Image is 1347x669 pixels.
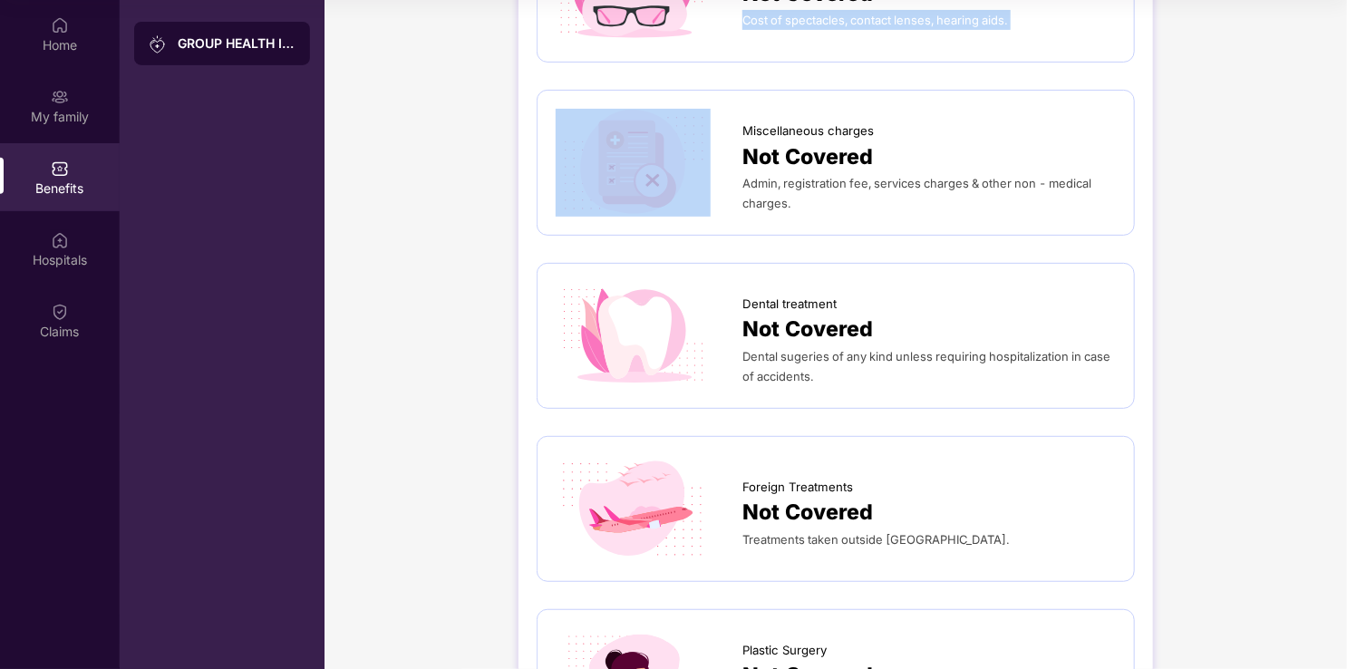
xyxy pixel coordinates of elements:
[742,141,873,173] span: Not Covered
[742,13,1007,27] span: Cost of spectacles, contact lenses, hearing aids.
[742,176,1091,210] span: Admin, registration fee, services charges & other non - medical charges.
[51,88,69,106] img: svg+xml;base64,PHN2ZyB3aWR0aD0iMjAiIGhlaWdodD0iMjAiIHZpZXdCb3g9IjAgMCAyMCAyMCIgZmlsbD0ibm9uZSIgeG...
[742,641,827,660] span: Plastic Surgery
[51,16,69,34] img: svg+xml;base64,PHN2ZyBpZD0iSG9tZSIgeG1sbnM9Imh0dHA6Ly93d3cudzMub3JnLzIwMDAvc3ZnIiB3aWR0aD0iMjAiIG...
[51,303,69,321] img: svg+xml;base64,PHN2ZyBpZD0iQ2xhaW0iIHhtbG5zPSJodHRwOi8vd3d3LnczLm9yZy8yMDAwL3N2ZyIgd2lkdGg9IjIwIi...
[51,231,69,249] img: svg+xml;base64,PHN2ZyBpZD0iSG9zcGl0YWxzIiB4bWxucz0iaHR0cDovL3d3dy53My5vcmcvMjAwMC9zdmciIHdpZHRoPS...
[742,121,874,141] span: Miscellaneous charges
[742,496,873,528] span: Not Covered
[742,478,853,497] span: Foreign Treatments
[742,313,873,345] span: Not Covered
[742,532,1009,547] span: Treatments taken outside [GEOGRAPHIC_DATA].
[742,349,1110,383] span: Dental sugeries of any kind unless requiring hospitalization in case of accidents.
[149,35,167,53] img: svg+xml;base64,PHN2ZyB3aWR0aD0iMjAiIGhlaWdodD0iMjAiIHZpZXdCb3g9IjAgMCAyMCAyMCIgZmlsbD0ibm9uZSIgeG...
[51,160,69,178] img: svg+xml;base64,PHN2ZyBpZD0iQmVuZWZpdHMiIHhtbG5zPSJodHRwOi8vd3d3LnczLm9yZy8yMDAwL3N2ZyIgd2lkdGg9Ij...
[742,295,837,314] span: Dental treatment
[178,34,296,53] div: GROUP HEALTH INSURANCE
[556,109,711,217] img: icon
[556,455,711,563] img: icon
[556,282,711,390] img: icon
